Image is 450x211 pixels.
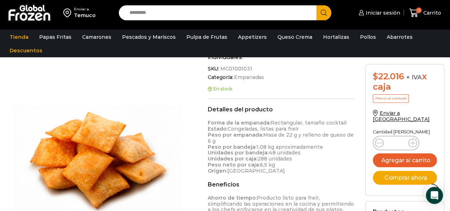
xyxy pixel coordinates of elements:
[208,66,355,72] span: SKU:
[373,72,437,92] div: x caja
[373,171,437,185] button: Comprar ahora
[316,5,331,20] button: Search button
[319,30,353,44] a: Hortalizas
[208,120,271,126] strong: Forma de la empanada:
[208,74,355,80] span: Categoría:
[234,30,270,44] a: Appetizers
[383,30,416,44] a: Abarrotes
[373,110,430,122] a: Enviar a [GEOGRAPHIC_DATA]
[63,7,74,19] img: address-field-icon.svg
[208,132,263,138] strong: Peso por empanada:
[208,126,228,132] strong: Estado:
[373,94,409,103] p: Precio al contado
[373,71,378,81] span: $
[36,30,75,44] a: Papas Fritas
[233,74,264,80] a: Empanadas
[208,181,355,188] h2: Beneficios
[208,168,227,174] strong: Origen:
[6,44,46,57] a: Descuentos
[389,138,403,148] input: Product quantity
[208,149,269,156] strong: Unidades por bandeja:
[373,130,437,134] p: Cantidad [PERSON_NAME]
[416,7,422,13] span: 0
[356,30,380,44] a: Pollos
[406,74,422,81] span: + IVA
[74,12,96,19] div: Temuco
[183,30,231,44] a: Pulpa de Frutas
[373,71,404,81] bdi: 22.016
[274,30,316,44] a: Queso Crema
[422,9,441,16] span: Carrito
[208,155,258,162] strong: Unidades por caja:
[219,66,252,72] span: MC01001031
[357,6,400,20] a: Iniciar sesión
[118,30,179,44] a: Pescados y Mariscos
[6,30,32,44] a: Tienda
[208,106,355,113] h2: Detalles del producto
[426,187,443,204] div: Open Intercom Messenger
[373,153,437,167] button: Agregar al carrito
[79,30,115,44] a: Camarones
[74,7,96,12] div: Enviar a
[407,5,443,21] a: 0 Carrito
[364,9,400,16] span: Iniciar sesión
[208,144,256,150] strong: Peso por bandeja:
[208,195,257,201] strong: Ahorro de tiempo:
[208,120,355,174] p: Rectangular, tamaño cocktail Congeladas, listas para freír Masa de 22 g y relleno de queso de 6 g...
[208,86,355,91] p: En stock
[208,162,260,168] strong: Peso neto por caja:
